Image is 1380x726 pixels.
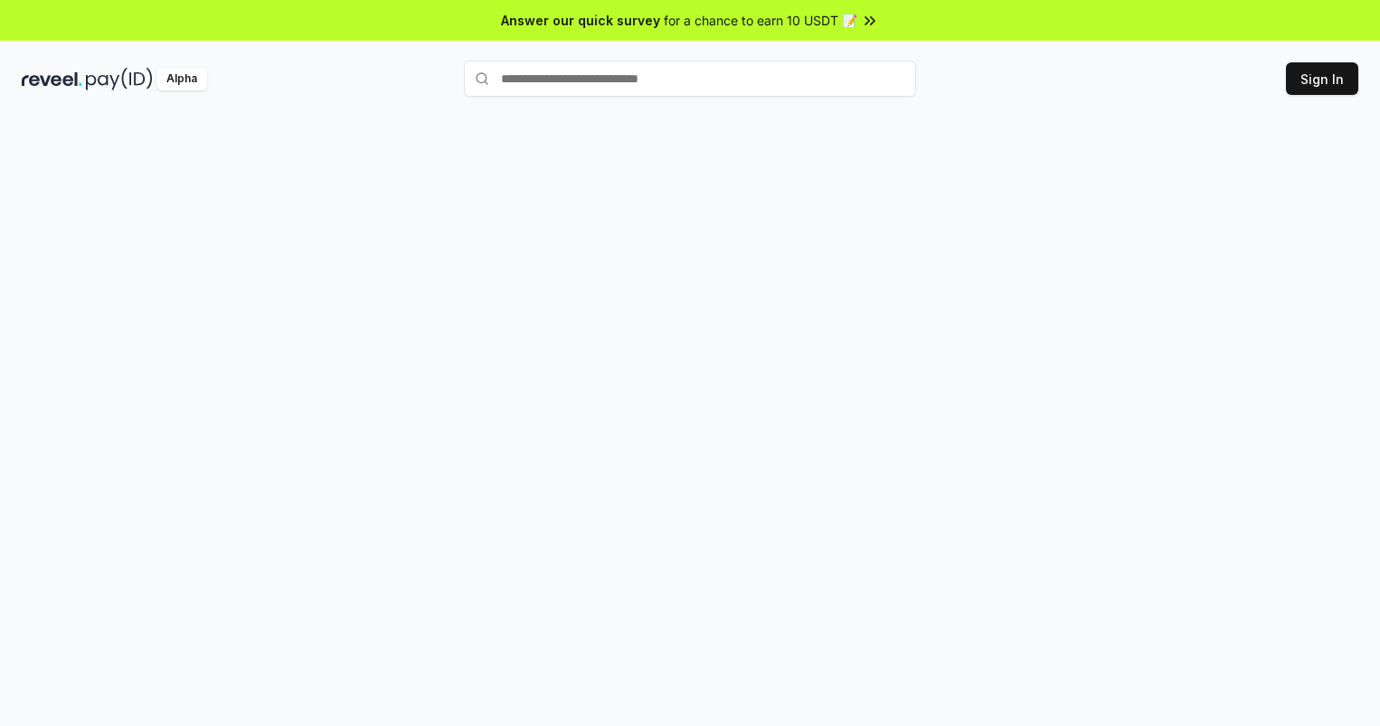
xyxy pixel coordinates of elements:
button: Sign In [1286,62,1358,95]
div: Alpha [156,68,207,90]
span: for a chance to earn 10 USDT 📝 [664,11,857,30]
span: Answer our quick survey [501,11,660,30]
img: reveel_dark [22,68,82,90]
img: pay_id [86,68,153,90]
